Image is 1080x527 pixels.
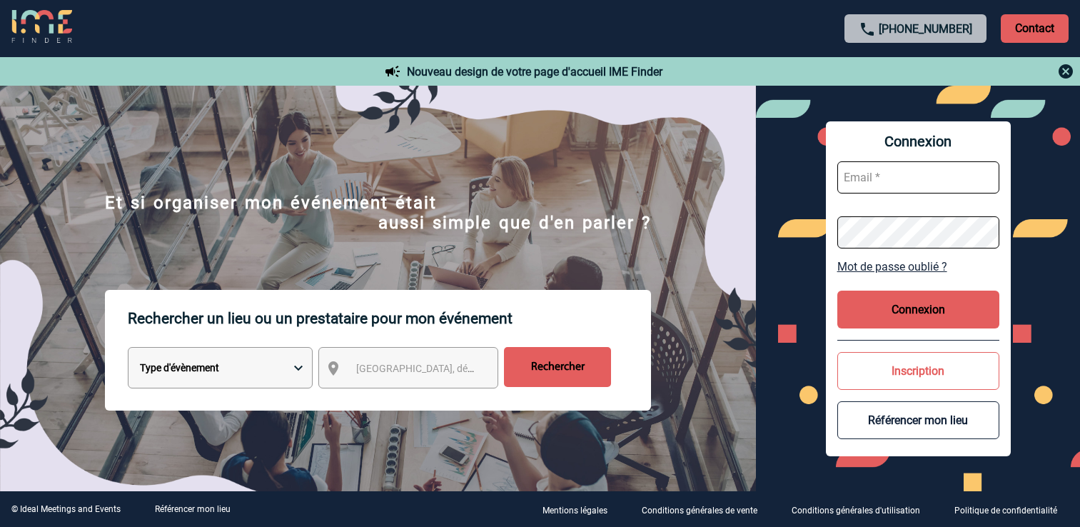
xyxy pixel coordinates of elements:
a: Mot de passe oublié ? [837,260,999,273]
button: Inscription [837,352,999,390]
p: Contact [1001,14,1069,43]
p: Rechercher un lieu ou un prestataire pour mon événement [128,290,651,347]
img: call-24-px.png [859,21,876,38]
span: Connexion [837,133,999,150]
a: [PHONE_NUMBER] [879,22,972,36]
input: Email * [837,161,999,194]
button: Référencer mon lieu [837,401,999,439]
a: Conditions générales de vente [630,503,780,516]
p: Conditions générales de vente [642,506,757,516]
input: Rechercher [504,347,611,387]
a: Mentions légales [531,503,630,516]
span: [GEOGRAPHIC_DATA], département, région... [356,363,555,374]
p: Conditions générales d'utilisation [792,506,920,516]
p: Politique de confidentialité [954,506,1057,516]
button: Connexion [837,291,999,328]
a: Référencer mon lieu [155,504,231,514]
div: © Ideal Meetings and Events [11,504,121,514]
a: Conditions générales d'utilisation [780,503,943,516]
a: Politique de confidentialité [943,503,1080,516]
p: Mentions légales [542,506,607,516]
